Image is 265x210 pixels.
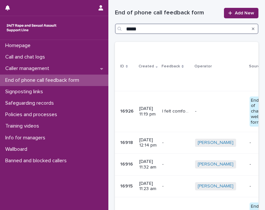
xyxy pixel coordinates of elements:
p: 16926 [120,107,135,114]
p: Operator [194,63,212,70]
p: Homepage [3,43,36,49]
p: Training videos [3,123,44,129]
p: Wallboard [3,146,33,152]
a: [PERSON_NAME] [198,140,233,146]
p: 16918 [120,139,134,146]
p: Info for managers [3,135,51,141]
p: Feedback [162,63,180,70]
p: Policies and processes [3,112,62,118]
p: ID [120,63,124,70]
p: Signposting links [3,89,48,95]
p: I felt comfortable to take things at my own pace and then I felt able to get more of my feelings ... [162,107,191,114]
p: Banned and blocked callers [3,158,72,164]
p: 16915 [120,182,134,189]
p: 16916 [120,160,134,167]
p: [DATE] 11:19 pm [139,106,157,117]
h1: End of phone call feedback form [115,9,220,17]
p: - [162,160,165,167]
input: Search [115,24,258,34]
a: Add New [224,8,258,18]
p: End of phone call feedback form [3,77,84,83]
p: - [162,139,165,146]
p: Safeguarding records [3,100,59,106]
p: - [195,109,244,114]
p: [DATE] 11:23 am [139,181,157,192]
p: Created [139,63,154,70]
p: [DATE] 12:14 pm [139,137,157,149]
a: [PERSON_NAME] [198,162,233,167]
img: rhQMoQhaT3yELyF149Cw [5,21,58,34]
p: [DATE] 11:32 am [139,159,157,170]
span: Add New [235,11,254,15]
a: [PERSON_NAME] [198,184,233,189]
p: Call and chat logs [3,54,50,60]
p: Caller management [3,65,55,72]
p: Source [249,63,262,70]
p: - [162,182,165,189]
